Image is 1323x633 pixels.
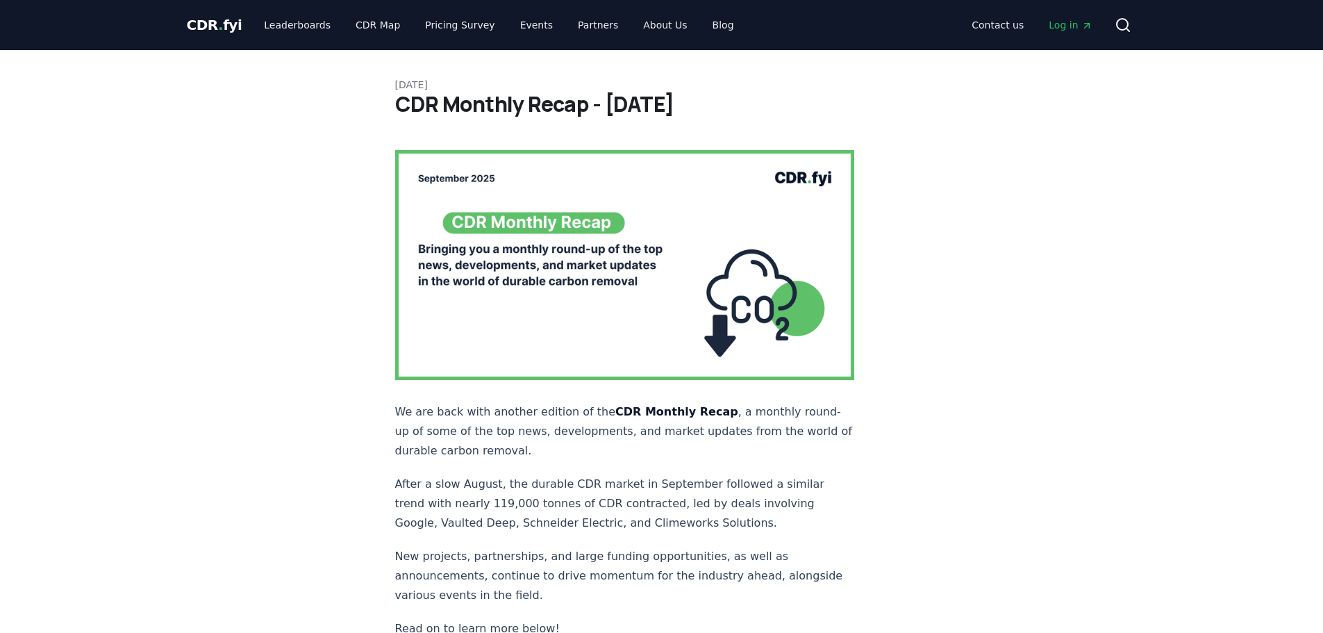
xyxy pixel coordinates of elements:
[395,150,855,380] img: blog post image
[253,13,744,38] nav: Main
[395,547,855,605] p: New projects, partnerships, and large funding opportunities, as well as announcements, continue t...
[395,92,929,117] h1: CDR Monthly Recap - [DATE]
[567,13,629,38] a: Partners
[615,405,738,418] strong: CDR Monthly Recap
[395,475,855,533] p: After a slow August, the durable CDR market in September followed a similar trend with nearly 119...
[218,17,223,33] span: .
[960,13,1035,38] a: Contact us
[701,13,745,38] a: Blog
[1038,13,1103,38] a: Log in
[414,13,506,38] a: Pricing Survey
[395,78,929,92] p: [DATE]
[187,17,242,33] span: CDR fyi
[632,13,698,38] a: About Us
[1049,18,1092,32] span: Log in
[960,13,1103,38] nav: Main
[253,13,342,38] a: Leaderboards
[187,15,242,35] a: CDR.fyi
[509,13,564,38] a: Events
[344,13,411,38] a: CDR Map
[395,402,855,461] p: We are back with another edition of the , a monthly round-up of some of the top news, development...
